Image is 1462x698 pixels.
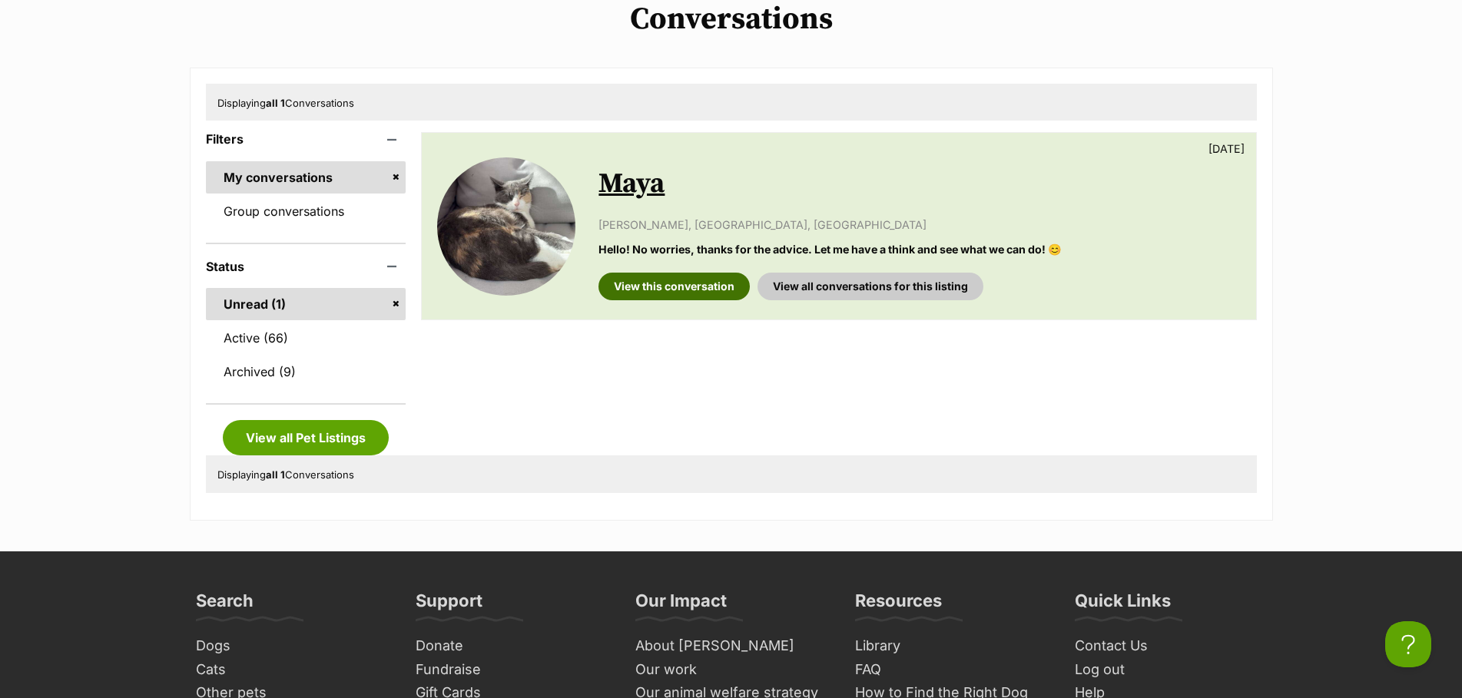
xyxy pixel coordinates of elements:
[416,590,482,620] h3: Support
[1385,621,1431,667] iframe: Help Scout Beacon - Open
[206,260,406,273] header: Status
[855,590,942,620] h3: Resources
[409,634,614,658] a: Donate
[266,468,285,481] strong: all 1
[629,634,834,658] a: About [PERSON_NAME]
[190,658,394,682] a: Cats
[1069,634,1273,658] a: Contact Us
[206,288,406,320] a: Unread (1)
[206,161,406,194] a: My conversations
[598,241,1240,257] p: Hello! No worries, thanks for the advice. Let me have a think and see what we can do! 😊
[190,634,394,658] a: Dogs
[849,658,1053,682] a: FAQ
[1208,141,1245,157] p: [DATE]
[1075,590,1171,620] h3: Quick Links
[437,157,575,296] img: Maya
[206,356,406,388] a: Archived (9)
[758,273,983,300] a: View all conversations for this listing
[409,658,614,682] a: Fundraise
[266,97,285,109] strong: all 1
[217,468,354,481] span: Displaying Conversations
[635,590,727,620] h3: Our Impact
[206,132,406,146] header: Filters
[598,167,665,201] a: Maya
[206,195,406,227] a: Group conversations
[629,658,834,682] a: Our work
[1069,658,1273,682] a: Log out
[598,217,1240,233] p: [PERSON_NAME], [GEOGRAPHIC_DATA], [GEOGRAPHIC_DATA]
[223,420,389,455] a: View all Pet Listings
[206,322,406,354] a: Active (66)
[196,590,254,620] h3: Search
[217,97,354,109] span: Displaying Conversations
[849,634,1053,658] a: Library
[598,273,750,300] a: View this conversation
